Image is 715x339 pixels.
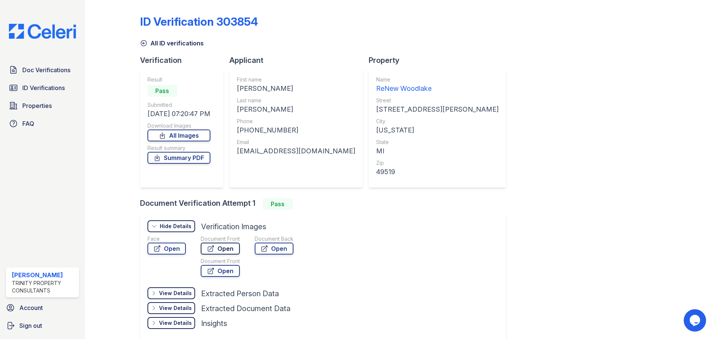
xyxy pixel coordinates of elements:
[3,318,82,333] a: Sign out
[147,122,210,129] div: Download Images
[201,265,240,277] a: Open
[147,243,186,255] a: Open
[22,119,34,128] span: FAQ
[237,138,355,146] div: Email
[237,104,355,115] div: [PERSON_NAME]
[201,318,227,329] div: Insights
[159,319,192,327] div: View Details
[237,97,355,104] div: Last name
[237,146,355,156] div: [EMAIL_ADDRESS][DOMAIN_NAME]
[160,223,191,230] div: Hide Details
[376,104,499,115] div: [STREET_ADDRESS][PERSON_NAME]
[255,243,293,255] a: Open
[19,321,42,330] span: Sign out
[140,55,229,65] div: Verification
[6,63,79,77] a: Doc Verifications
[22,83,65,92] span: ID Verifications
[12,279,76,294] div: Trinity Property Consultants
[376,138,499,146] div: State
[201,258,240,265] div: Document Front
[237,118,355,125] div: Phone
[19,303,43,312] span: Account
[376,76,499,94] a: Name ReNew Woodlake
[147,152,210,164] a: Summary PDF
[263,198,293,210] div: Pass
[159,304,192,312] div: View Details
[6,98,79,113] a: Properties
[3,300,82,315] a: Account
[147,85,177,97] div: Pass
[229,55,369,65] div: Applicant
[684,309,708,332] iframe: chat widget
[147,101,210,109] div: Submitted
[140,15,258,28] div: ID Verification 303854
[3,24,82,39] img: CE_Logo_Blue-a8612792a0a2168367f1c8372b55b34899dd931a85d93a1a3d3e32e68fde9ad4.png
[376,76,499,83] div: Name
[159,290,192,297] div: View Details
[369,55,512,65] div: Property
[6,116,79,131] a: FAQ
[376,167,499,177] div: 49519
[22,101,52,110] span: Properties
[147,76,210,83] div: Result
[12,271,76,279] div: [PERSON_NAME]
[22,65,70,74] span: Doc Verifications
[376,83,499,94] div: ReNew Woodlake
[201,288,279,299] div: Extracted Person Data
[147,129,210,141] a: All Images
[140,198,512,210] div: Document Verification Attempt 1
[201,303,290,314] div: Extracted Document Data
[201,243,240,255] a: Open
[376,125,499,135] div: [US_STATE]
[237,83,355,94] div: [PERSON_NAME]
[237,76,355,83] div: First name
[201,235,240,243] div: Document Front
[376,118,499,125] div: City
[147,109,210,119] div: [DATE] 07:20:47 PM
[376,146,499,156] div: MI
[147,235,186,243] div: Face
[201,221,266,232] div: Verification Images
[255,235,293,243] div: Document Back
[376,159,499,167] div: Zip
[237,125,355,135] div: [PHONE_NUMBER]
[140,39,204,48] a: All ID verifications
[147,144,210,152] div: Result summary
[376,97,499,104] div: Street
[6,80,79,95] a: ID Verifications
